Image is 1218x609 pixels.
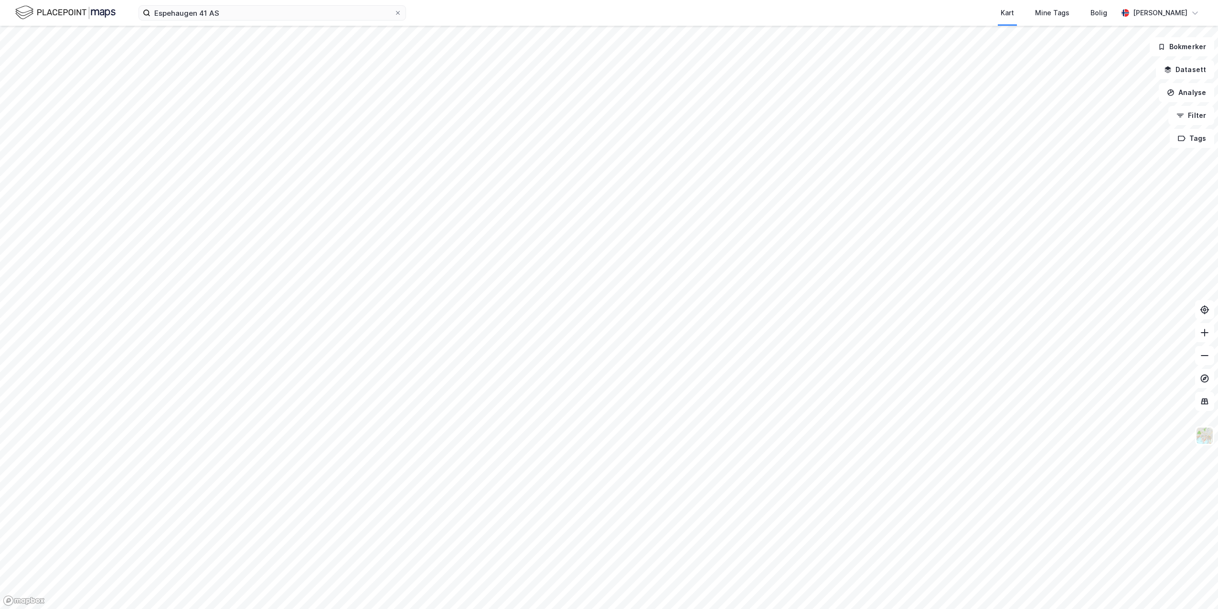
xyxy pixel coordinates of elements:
div: Kart [1001,7,1014,19]
iframe: Chat Widget [1170,563,1218,609]
img: logo.f888ab2527a4732fd821a326f86c7f29.svg [15,4,116,21]
div: [PERSON_NAME] [1133,7,1187,19]
input: Søk på adresse, matrikkel, gårdeiere, leietakere eller personer [150,6,394,20]
div: Mine Tags [1035,7,1069,19]
div: Bolig [1090,7,1107,19]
